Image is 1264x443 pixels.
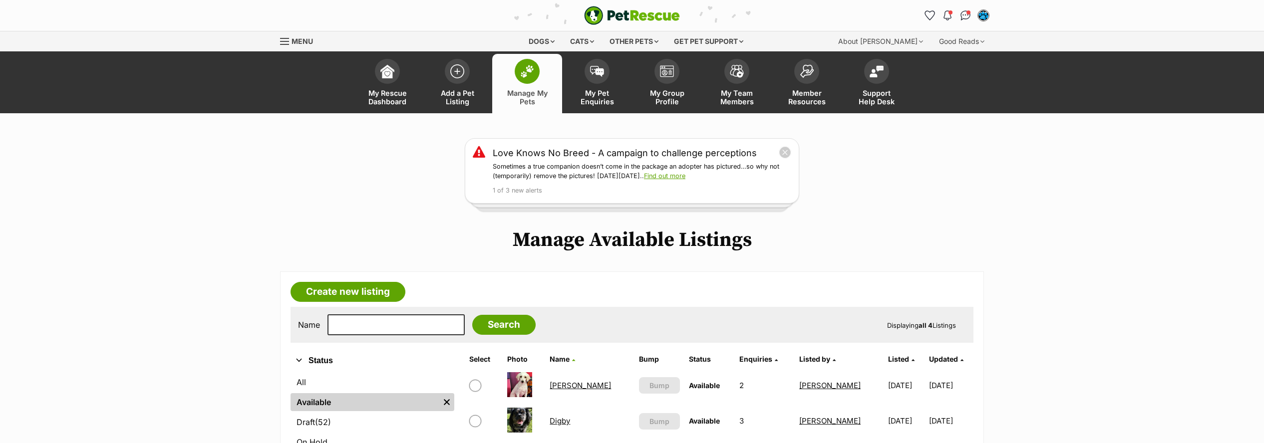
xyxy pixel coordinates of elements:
[493,186,791,196] p: 1 of 3 new alerts
[639,413,680,430] button: Bump
[929,355,958,363] span: Updated
[562,54,632,113] a: My Pet Enquiries
[575,89,620,106] span: My Pet Enquiries
[854,89,899,106] span: Support Help Desk
[799,355,836,363] a: Listed by
[649,380,669,391] span: Bump
[465,351,502,367] th: Select
[772,54,842,113] a: Member Resources
[735,404,794,438] td: 3
[714,89,759,106] span: My Team Members
[492,54,562,113] a: Manage My Pets
[291,373,454,391] a: All
[884,368,928,403] td: [DATE]
[291,354,454,367] button: Status
[503,351,545,367] th: Photo
[550,355,570,363] span: Name
[291,413,454,431] a: Draft
[929,355,963,363] a: Updated
[929,368,972,403] td: [DATE]
[472,315,536,335] input: Search
[660,65,674,77] img: group-profile-icon-3fa3cf56718a62981997c0bc7e787c4b2cf8bcc04b72c1350f741eb67cf2f40e.svg
[932,31,991,51] div: Good Reads
[550,355,575,363] a: Name
[667,31,750,51] div: Get pet support
[842,54,912,113] a: Support Help Desk
[644,172,685,180] a: Find out more
[493,162,791,181] p: Sometimes a true companion doesn’t come in the package an adopter has pictured…so why not (tempor...
[957,7,973,23] a: Conversations
[799,416,861,426] a: [PERSON_NAME]
[799,381,861,390] a: [PERSON_NAME]
[450,64,464,78] img: add-pet-listing-icon-0afa8454b4691262ce3f59096e99ab1cd57d4a30225e0717b998d2c9b9846f56.svg
[779,146,791,159] button: close
[689,417,720,425] span: Available
[315,416,331,428] span: (52)
[975,7,991,23] button: My account
[884,404,928,438] td: [DATE]
[922,7,938,23] a: Favourites
[649,416,669,427] span: Bump
[422,54,492,113] a: Add a Pet Listing
[639,377,680,394] button: Bump
[352,54,422,113] a: My Rescue Dashboard
[584,6,680,25] img: logo-e224e6f780fb5917bec1dbf3a21bbac754714ae5b6737aabdf751b685950b380.svg
[520,65,534,78] img: manage-my-pets-icon-02211641906a0b7f246fdf0571729dbe1e7629f14944591b6c1af311fb30b64b.svg
[730,65,744,78] img: team-members-icon-5396bd8760b3fe7c0b43da4ab00e1e3bb1a5d9ba89233759b79545d2d3fc5d0d.svg
[888,355,909,363] span: Listed
[584,6,680,25] a: PetRescue
[799,355,830,363] span: Listed by
[439,393,454,411] a: Remove filter
[888,355,915,363] a: Listed
[590,66,604,77] img: pet-enquiries-icon-7e3ad2cf08bfb03b45e93fb7055b45f3efa6380592205ae92323e6603595dc1f.svg
[702,54,772,113] a: My Team Members
[919,321,933,329] strong: all 4
[550,381,611,390] a: [PERSON_NAME]
[831,31,930,51] div: About [PERSON_NAME]
[603,31,665,51] div: Other pets
[800,64,814,78] img: member-resources-icon-8e73f808a243e03378d46382f2149f9095a855e16c252ad45f914b54edf8863c.svg
[291,393,439,411] a: Available
[298,320,320,329] label: Name
[978,10,988,20] img: Lisa Green profile pic
[563,31,601,51] div: Cats
[435,89,480,106] span: Add a Pet Listing
[739,355,772,363] span: translation missing: en.admin.listings.index.attributes.enquiries
[929,404,972,438] td: [DATE]
[944,10,951,20] img: notifications-46538b983faf8c2785f20acdc204bb7945ddae34d4c08c2a6579f10ce5e182be.svg
[922,7,991,23] ul: Account quick links
[291,282,405,302] a: Create new listing
[960,10,971,20] img: chat-41dd97257d64d25036548639549fe6c8038ab92f7586957e7f3b1b290dea8141.svg
[550,416,570,426] a: Digby
[522,31,562,51] div: Dogs
[644,89,689,106] span: My Group Profile
[493,146,757,160] a: Love Knows No Breed - A campaign to challenge perceptions
[505,89,550,106] span: Manage My Pets
[887,321,956,329] span: Displaying Listings
[735,368,794,403] td: 2
[870,65,884,77] img: help-desk-icon-fdf02630f3aa405de69fd3d07c3f3aa587a6932b1a1747fa1d2bba05be0121f9.svg
[365,89,410,106] span: My Rescue Dashboard
[380,64,394,78] img: dashboard-icon-eb2f2d2d3e046f16d808141f083e7271f6b2e854fb5c12c21221c1fb7104beca.svg
[635,351,684,367] th: Bump
[739,355,778,363] a: Enquiries
[689,381,720,390] span: Available
[685,351,734,367] th: Status
[784,89,829,106] span: Member Resources
[292,37,313,45] span: Menu
[940,7,955,23] button: Notifications
[280,31,320,49] a: Menu
[632,54,702,113] a: My Group Profile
